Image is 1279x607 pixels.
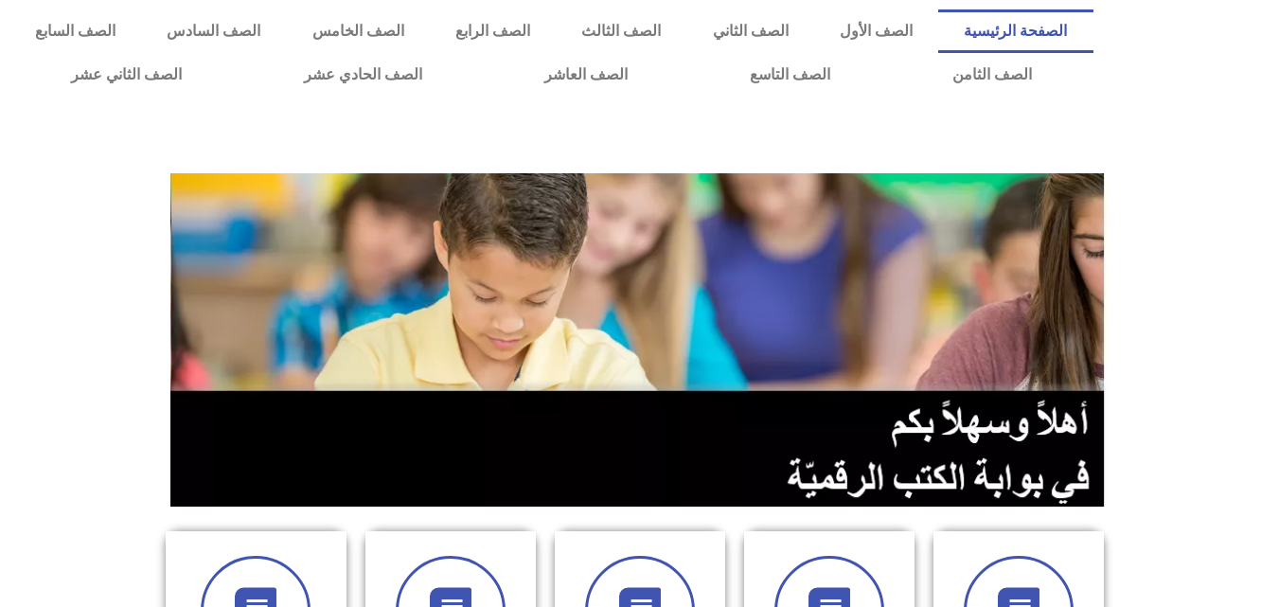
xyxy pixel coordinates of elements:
[242,53,483,97] a: الصف الحادي عشر
[938,9,1092,53] a: الصفحة الرئيسية
[814,9,938,53] a: الصف الأول
[688,53,891,97] a: الصف التاسع
[9,53,242,97] a: الصف الثاني عشر
[430,9,556,53] a: الصف الرابع
[287,9,430,53] a: الصف الخامس
[9,9,141,53] a: الصف السابع
[687,9,814,53] a: الصف الثاني
[556,9,686,53] a: الصف الثالث
[891,53,1092,97] a: الصف الثامن
[141,9,286,53] a: الصف السادس
[483,53,688,97] a: الصف العاشر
